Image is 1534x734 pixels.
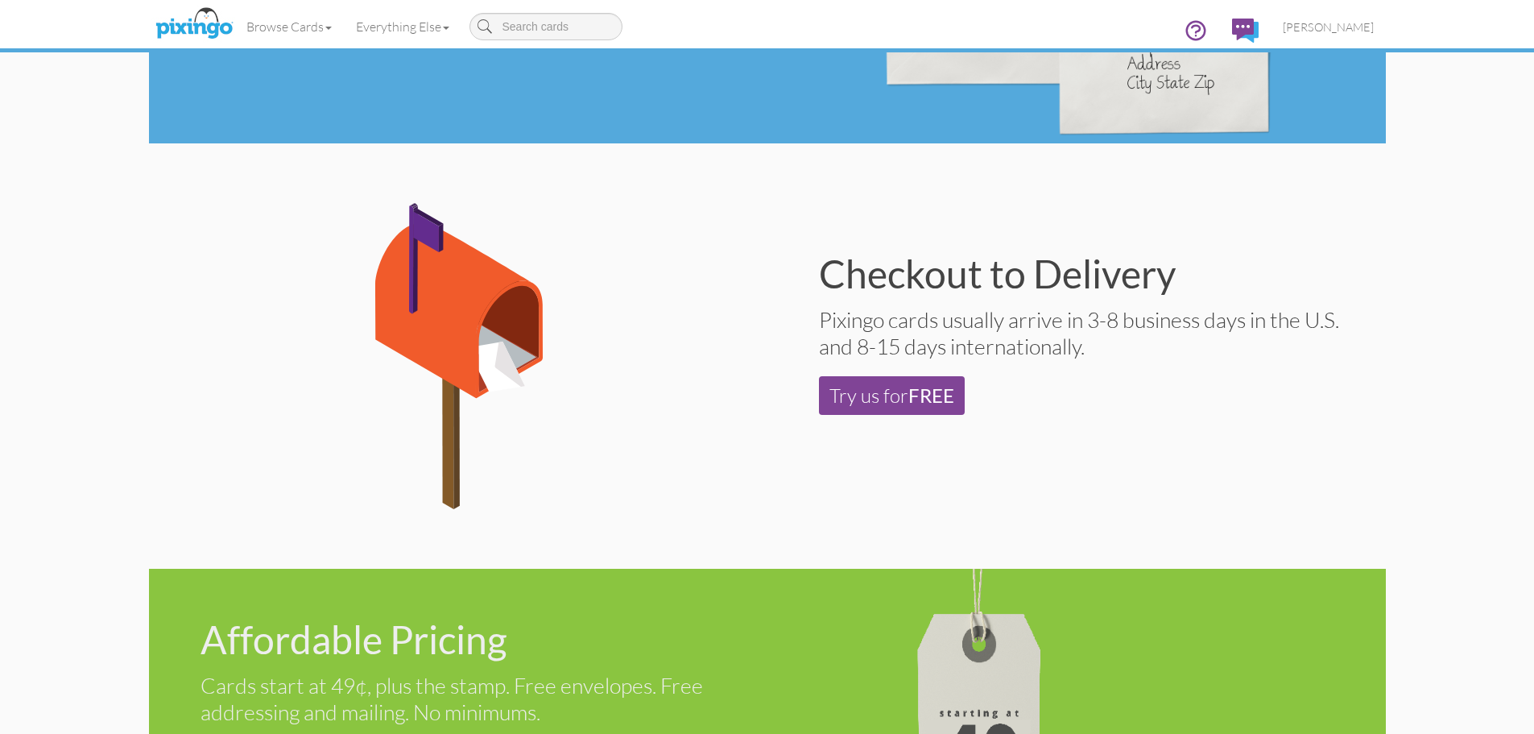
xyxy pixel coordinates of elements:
[819,376,965,415] a: Try us forFREE
[375,203,543,509] img: mailbox.svg
[234,6,344,47] a: Browse Cards
[201,672,755,726] div: Cards start at 49¢, plus the stamp. Free envelopes. Free addressing and mailing. No minimums.
[819,255,1373,293] div: Checkout to Delivery
[201,620,755,659] div: Affordable Pricing
[151,4,237,44] img: pixingo logo
[1283,20,1374,34] span: [PERSON_NAME]
[469,13,622,40] input: Search cards
[1271,6,1386,48] a: [PERSON_NAME]
[1232,19,1259,43] img: comments.svg
[819,306,1373,360] div: Pixingo cards usually arrive in 3-8 business days in the U.S. and 8-15 days internationally.
[344,6,461,47] a: Everything Else
[908,384,954,407] span: FREE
